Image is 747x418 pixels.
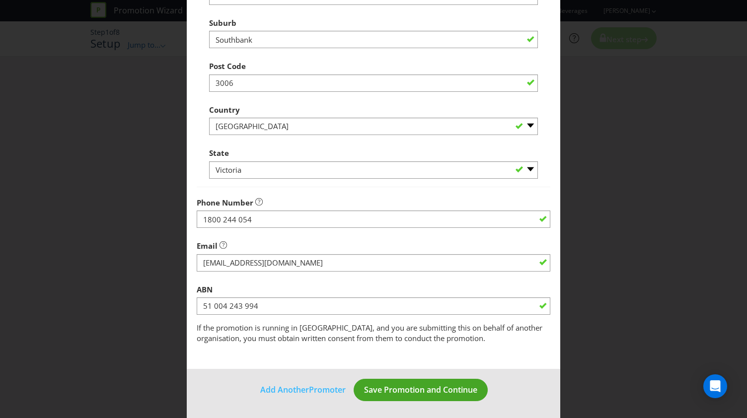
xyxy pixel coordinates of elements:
[703,374,727,398] div: Open Intercom Messenger
[260,383,346,396] button: Add AnotherPromoter
[197,241,218,251] span: Email
[209,74,538,92] input: e.g. 3000
[209,148,229,158] span: State
[197,323,542,343] span: If the promotion is running in [GEOGRAPHIC_DATA], and you are submitting this on behalf of anothe...
[209,18,236,28] span: Suburb
[197,210,550,228] input: e.g. 03 1234 9876
[197,198,253,208] span: Phone Number
[209,61,246,71] span: Post Code
[260,384,309,395] span: Add Another
[197,284,213,294] span: ABN
[364,384,477,395] span: Save Promotion and Continue
[354,379,488,401] button: Save Promotion and Continue
[309,384,346,395] span: Promoter
[209,105,240,115] span: Country
[209,31,538,48] input: e.g. Melbourne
